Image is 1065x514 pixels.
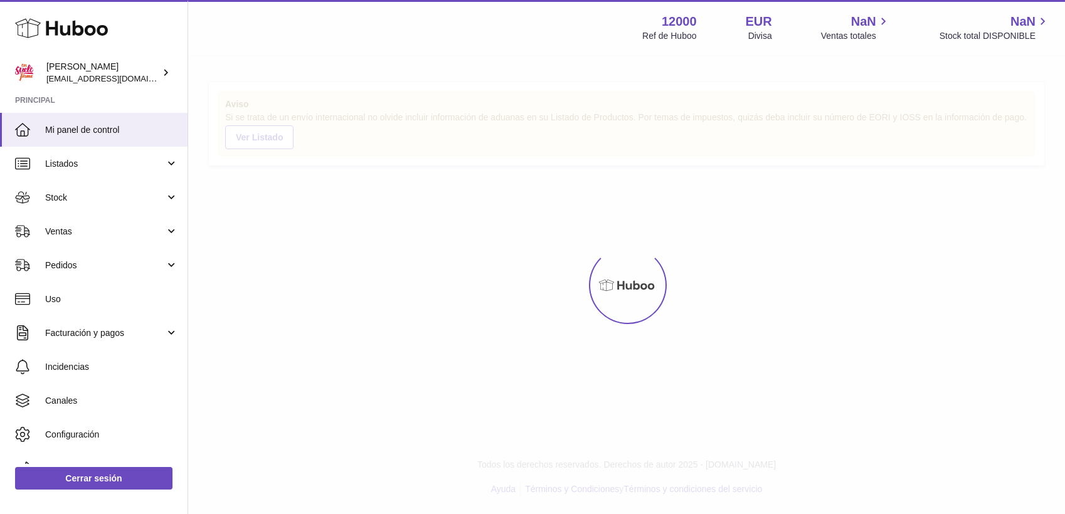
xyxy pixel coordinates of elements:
div: [PERSON_NAME] [46,61,159,85]
span: Devoluciones [45,463,178,475]
span: [EMAIL_ADDRESS][DOMAIN_NAME] [46,73,184,83]
span: Listados [45,158,165,170]
span: Stock total DISPONIBLE [940,30,1050,42]
span: Ventas totales [821,30,891,42]
span: NaN [851,13,876,30]
span: Mi panel de control [45,124,178,136]
span: Incidencias [45,361,178,373]
strong: 12000 [662,13,697,30]
span: Stock [45,192,165,204]
span: Facturación y pagos [45,327,165,339]
span: Pedidos [45,260,165,271]
a: Cerrar sesión [15,467,172,490]
span: Canales [45,395,178,407]
strong: EUR [746,13,772,30]
div: Divisa [748,30,772,42]
img: mar@ensuelofirme.com [15,63,34,82]
a: NaN Ventas totales [821,13,891,42]
span: NaN [1010,13,1036,30]
a: NaN Stock total DISPONIBLE [940,13,1050,42]
span: Uso [45,293,178,305]
span: Configuración [45,429,178,441]
div: Ref de Huboo [642,30,696,42]
span: Ventas [45,226,165,238]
